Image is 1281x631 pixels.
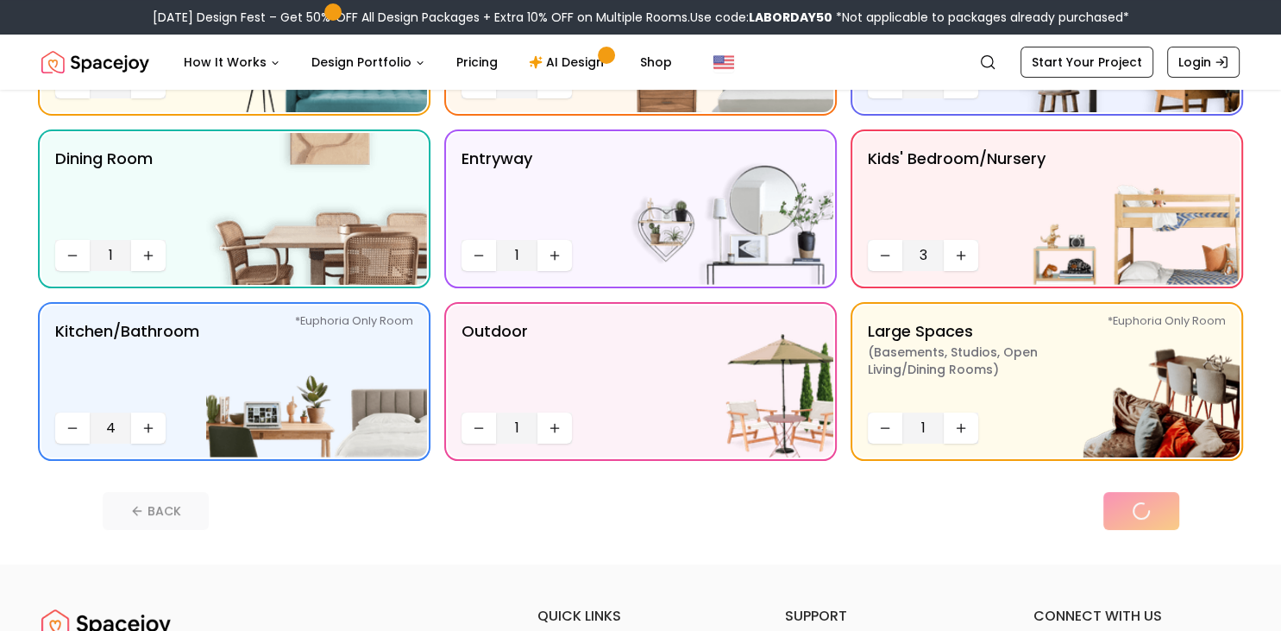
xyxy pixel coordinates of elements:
[1019,133,1240,285] img: Kids' Bedroom/Nursery
[443,45,512,79] a: Pricing
[944,240,978,271] button: Increase quantity
[515,45,623,79] a: AI Design
[153,9,1129,26] div: [DATE] Design Fest – Get 50% OFF All Design Packages + Extra 10% OFF on Multiple Rooms.
[1167,47,1240,78] a: Login
[131,413,166,444] button: Increase quantity
[55,240,90,271] button: Decrease quantity
[868,240,902,271] button: Decrease quantity
[537,240,572,271] button: Increase quantity
[170,45,294,79] button: How It Works
[97,418,124,439] span: 4
[503,245,531,266] span: 1
[868,147,1046,233] p: Kids' Bedroom/Nursery
[868,319,1083,406] p: Large Spaces
[537,606,744,627] h6: quick links
[462,319,528,406] p: Outdoor
[206,306,427,457] img: Kitchen/Bathroom *Euphoria Only
[41,45,149,79] img: Spacejoy Logo
[206,133,427,285] img: Dining Room
[462,147,532,233] p: entryway
[55,147,153,233] p: Dining Room
[462,240,496,271] button: Decrease quantity
[462,413,496,444] button: Decrease quantity
[832,9,1129,26] span: *Not applicable to packages already purchased*
[868,413,902,444] button: Decrease quantity
[170,45,686,79] nav: Main
[1033,606,1240,627] h6: connect with us
[944,413,978,444] button: Increase quantity
[97,245,124,266] span: 1
[503,418,531,439] span: 1
[612,306,833,457] img: Outdoor
[713,52,734,73] img: United States
[785,606,991,627] h6: support
[868,344,1083,378] span: ( Basements, Studios, Open living/dining rooms )
[690,9,832,26] span: Use code:
[55,319,199,406] p: Kitchen/Bathroom
[298,45,439,79] button: Design Portfolio
[41,45,149,79] a: Spacejoy
[612,133,833,285] img: entryway
[41,35,1240,90] nav: Global
[626,45,686,79] a: Shop
[1020,47,1153,78] a: Start Your Project
[1019,306,1240,457] img: Large Spaces *Euphoria Only
[749,9,832,26] b: LABORDAY50
[909,245,937,266] span: 3
[55,413,90,444] button: Decrease quantity
[131,240,166,271] button: Increase quantity
[909,418,937,439] span: 1
[537,413,572,444] button: Increase quantity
